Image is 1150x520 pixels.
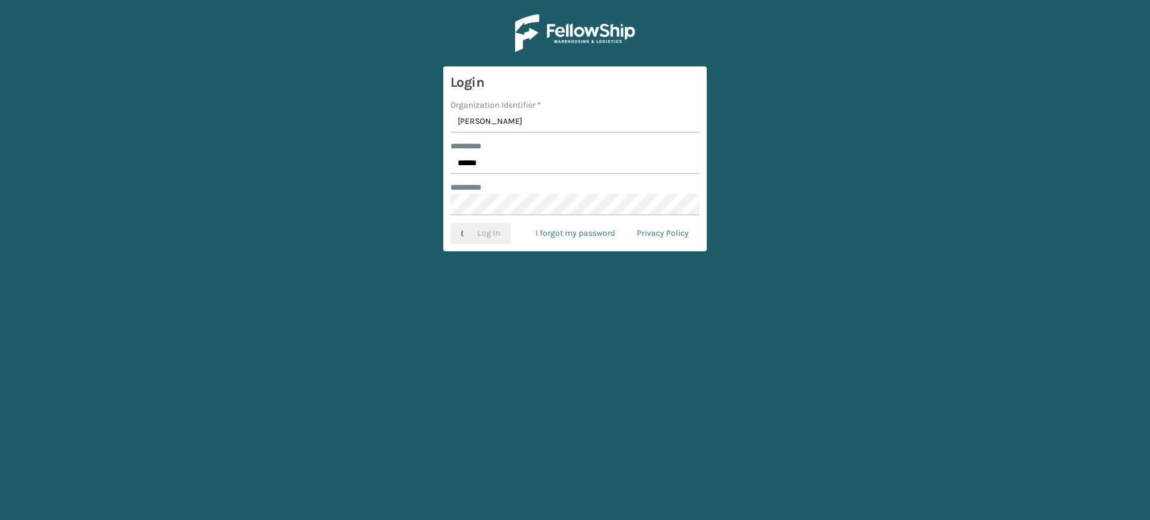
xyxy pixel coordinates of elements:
a: Privacy Policy [626,223,700,244]
label: Organization Identifier [450,99,541,111]
button: Log In [450,223,511,244]
h3: Login [450,74,700,92]
a: I forgot my password [525,223,626,244]
img: Logo [515,14,635,52]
